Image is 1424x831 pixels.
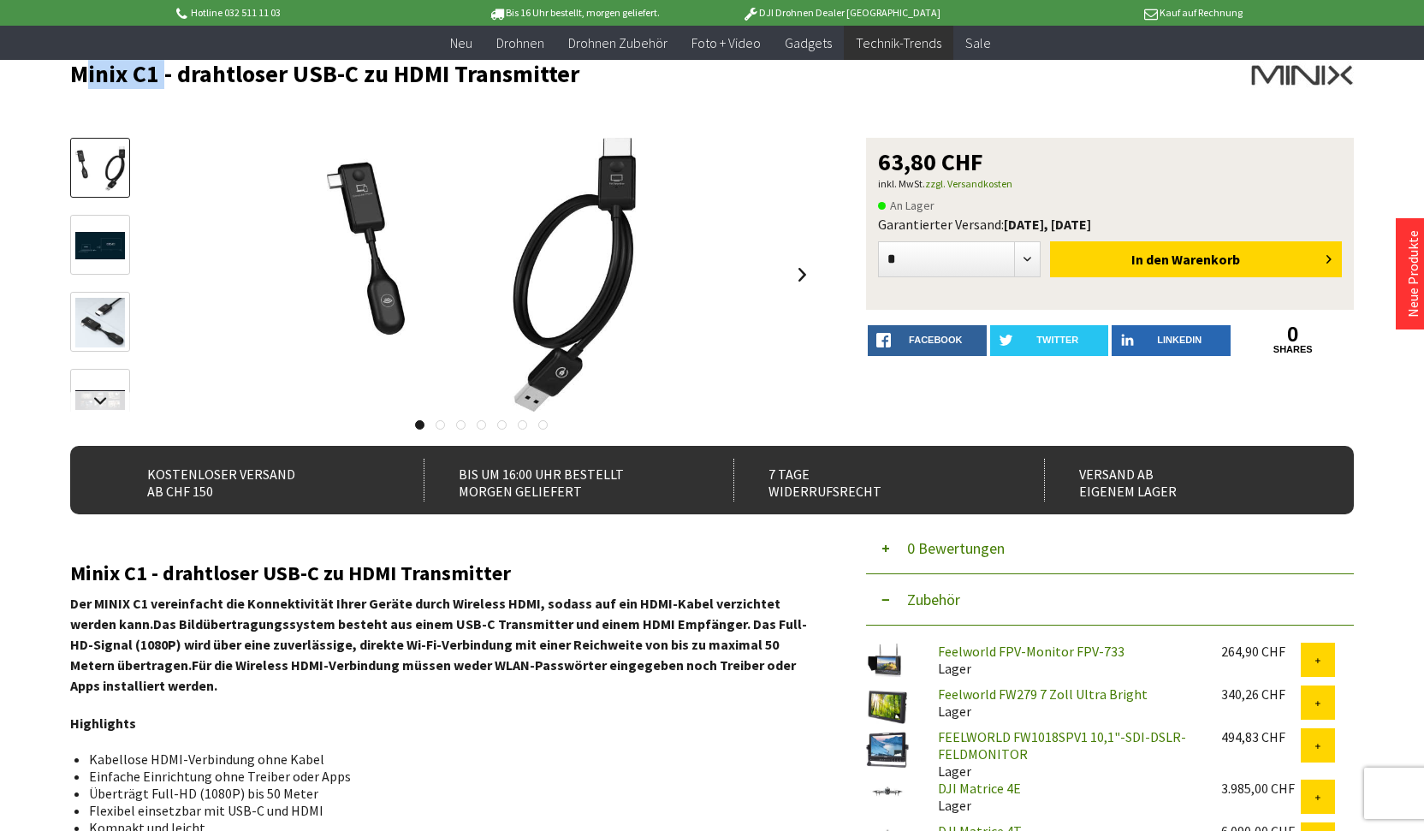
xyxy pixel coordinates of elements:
[1044,459,1317,502] div: Versand ab eigenem Lager
[878,195,934,216] span: An Lager
[70,715,136,732] strong: Highlights
[327,138,636,412] img: Minix C1 - drahtloser USB-C zu HDMI Transmitter
[1050,241,1342,277] button: In den Warenkorb
[938,780,1021,797] a: DJI Matrice 4E
[450,34,472,51] span: Neu
[1112,325,1231,356] a: LinkedIn
[878,174,1342,194] p: inkl. MwSt.
[866,780,909,804] img: DJI Matrice 4E
[70,560,511,586] strong: Minix C1 - drahtloser USB-C zu HDMI Transmitter
[1251,61,1354,90] img: Minix
[938,728,1186,763] a: FEELWORLD FW1018SPV1 10,1"-SDI-DSLR-FELDMONITOR
[785,34,832,51] span: Gadgets
[965,34,991,51] span: Sale
[484,26,556,61] a: Drohnen
[866,523,1354,574] button: 0 Bewertungen
[878,150,983,174] span: 63,80 CHF
[1036,335,1078,345] span: twitter
[173,3,440,23] p: Hotline 032 511 11 03
[70,595,780,632] strong: Der MINIX C1 vereinfacht die Konnektivität Ihrer Geräte durch Wireless HDMI, sodass auf ein HDMI-...
[866,686,909,728] img: Feelworld FW279 7 Zoll Ultra Bright
[75,146,125,190] img: Vorschau: Minix C1 - drahtloser USB-C zu HDMI Transmitter
[556,26,679,61] a: Drohnen Zubehör
[925,177,1012,190] a: zzgl. Versandkosten
[496,34,544,51] span: Drohnen
[1221,780,1301,797] div: 3.985,00 CHF
[975,3,1242,23] p: Kauf auf Rechnung
[1157,335,1201,345] span: LinkedIn
[1131,251,1169,268] span: In den
[856,34,941,51] span: Technik-Trends
[568,34,667,51] span: Drohnen Zubehör
[70,61,1097,86] h1: Minix C1 - drahtloser USB-C zu HDMI Transmitter
[924,686,1207,720] div: Lager
[924,728,1207,780] div: Lager
[773,26,844,61] a: Gadgets
[89,751,801,768] li: Kabellose HDMI-Verbindung ohne Kabel
[113,459,386,502] div: Kostenloser Versand ab CHF 150
[70,656,796,694] strong: Für die Wireless HDMI-Verbindung müssen weder WLAN-Passwörter eingegeben noch Treiber oder Apps i...
[1172,251,1240,268] span: Warenkorb
[1221,686,1301,703] div: 340,26 CHF
[89,785,801,802] li: Überträgt Full-HD (1080P) bis 50 Meter
[953,26,1003,61] a: Sale
[924,780,1207,814] div: Lager
[733,459,1006,502] div: 7 Tage Widerrufsrecht
[440,3,707,23] p: Bis 16 Uhr bestellt, morgen geliefert.
[1004,216,1091,233] b: [DATE], [DATE]
[89,802,801,819] li: Flexibel einsetzbar mit USB-C und HDMI
[868,325,987,356] a: facebook
[844,26,953,61] a: Technik-Trends
[1234,344,1353,355] a: shares
[909,335,962,345] span: facebook
[990,325,1109,356] a: twitter
[866,574,1354,626] button: Zubehör
[878,216,1342,233] div: Garantierter Versand:
[1221,728,1301,745] div: 494,83 CHF
[679,26,773,61] a: Foto + Video
[70,615,807,674] strong: Das Bildübertragungssystem besteht aus einem USB-C Transmitter und einem HDMI Empfänger. Das Full...
[424,459,697,502] div: Bis um 16:00 Uhr bestellt Morgen geliefert
[1234,325,1353,344] a: 0
[866,728,909,771] img: FEELWORLD FW1018SPV1 10,1
[89,768,801,785] li: Einfache Einrichtung ohne Treiber oder Apps
[1404,230,1421,318] a: Neue Produkte
[1221,643,1301,660] div: 264,90 CHF
[938,643,1124,660] a: Feelworld FPV-Monitor FPV-733
[708,3,975,23] p: DJI Drohnen Dealer [GEOGRAPHIC_DATA]
[924,643,1207,677] div: Lager
[691,34,761,51] span: Foto + Video
[438,26,484,61] a: Neu
[938,686,1148,703] a: Feelworld FW279 7 Zoll Ultra Bright
[866,643,909,677] img: Feelworld FPV-Monitor FPV-733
